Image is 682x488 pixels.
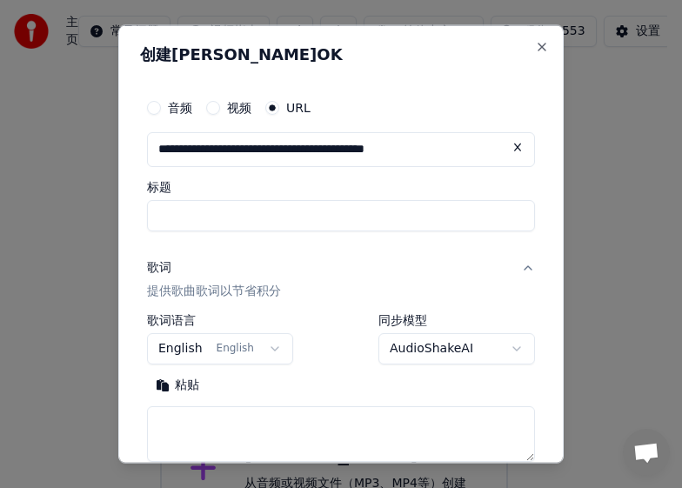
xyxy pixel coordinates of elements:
div: 歌词提供歌曲歌词以节省积分 [147,314,535,476]
div: 歌词 [147,258,171,276]
label: 歌词语言 [147,314,293,326]
label: 音频 [168,101,192,113]
p: 提供歌曲歌词以节省积分 [147,283,281,300]
button: 歌词提供歌曲歌词以节省积分 [147,244,535,314]
button: 粘贴 [147,371,208,399]
label: 同步模型 [378,314,535,326]
h2: 创建[PERSON_NAME]OK [140,46,542,62]
label: 标题 [147,180,535,192]
label: 视频 [227,101,251,113]
label: URL [286,101,311,113]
